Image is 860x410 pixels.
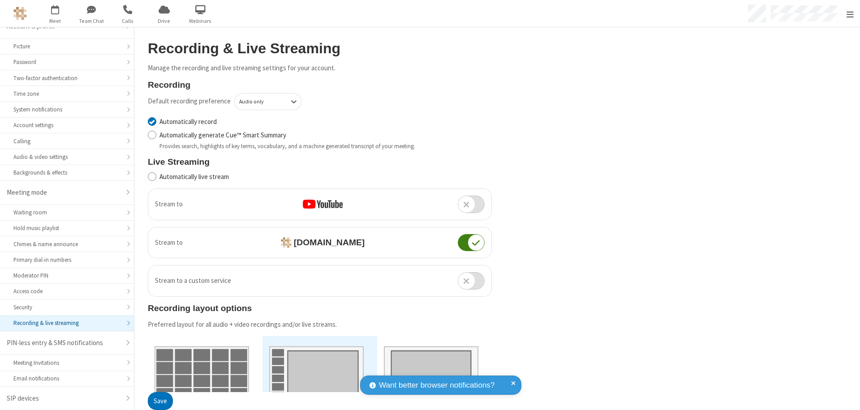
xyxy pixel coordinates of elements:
[239,98,275,106] div: Audio only
[13,240,120,248] div: Chimes & name announce
[13,121,120,129] div: Account settings
[13,105,120,114] div: System notifications
[303,200,343,209] img: YOUTUBE
[159,130,492,141] label: Automatically generate Cue™ Smart Summary
[75,17,108,25] span: Team Chat
[13,374,120,383] div: Email notifications
[7,393,120,404] div: SIP devices
[155,340,249,402] img: Gallery
[13,271,120,280] div: Moderator PIN
[13,7,27,20] img: QA Selenium DO NOT DELETE OR CHANGE
[7,188,120,198] div: Meeting mode
[13,42,120,51] div: Picture
[148,303,492,313] h4: Recording layout options
[148,41,492,56] h2: Recording & Live Streaming
[184,17,217,25] span: Webinars
[274,237,365,248] h4: [DOMAIN_NAME]
[159,117,492,127] label: Automatically record
[13,319,120,327] div: Recording & live streaming
[148,96,231,107] span: Default recording preference
[13,303,120,312] div: Security
[269,340,364,402] img: Speaker with left side tiles
[147,17,181,25] span: Drive
[13,168,120,177] div: Backgrounds & effects
[148,320,492,330] p: Preferred layout for all audio + video recordings and/or live streams.
[13,74,120,82] div: Two-factor authentication
[13,208,120,217] div: Waiting room
[39,17,72,25] span: Meet
[13,256,120,264] div: Primary dial-in numbers
[7,338,120,348] div: PIN-less entry & SMS notifications
[148,227,491,258] li: Stream to
[148,80,492,90] h4: Recording
[159,172,492,182] label: Automatically live stream
[384,340,478,402] img: Speaker only (no tiles)
[13,58,120,66] div: Password
[13,153,120,161] div: Audio & video settings
[148,157,492,167] h4: Live Streaming
[13,137,120,145] div: Calling
[13,90,120,98] div: Time zone
[13,224,120,232] div: Hold music playlist
[13,287,120,295] div: Access code
[159,142,492,150] div: Provides search, highlights of key terms, vocabulary, and a machine generated transcript of your ...
[13,359,120,367] div: Meeting Invitations
[379,380,494,391] span: Want better browser notifications?
[281,237,292,248] img: callbridge.rocks
[148,189,491,220] li: Stream to
[148,63,492,73] p: Manage the recording and live streaming settings for your account.
[148,265,491,296] li: Stream to a custom service
[111,17,145,25] span: Calls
